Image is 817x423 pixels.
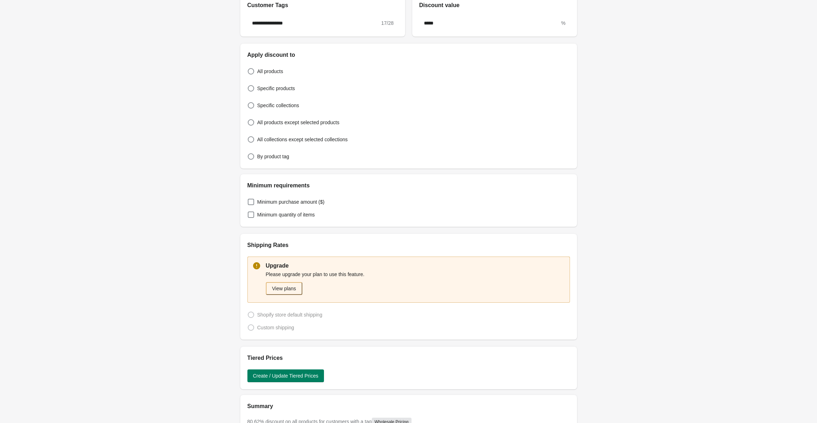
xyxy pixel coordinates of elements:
h2: Customer Tags [247,1,398,10]
button: Create / Update Tiered Prices [247,369,324,382]
span: Specific collections [257,102,299,109]
h2: Tiered Prices [247,354,570,362]
span: Minimum purchase amount ($) [257,198,325,205]
h2: Shipping Rates [247,241,570,249]
span: All products [257,68,283,75]
span: Create / Update Tiered Prices [253,373,318,379]
div: % [561,19,565,27]
h2: Summary [247,402,570,411]
h2: Apply discount to [247,51,570,59]
span: All collections except selected collections [257,136,348,143]
span: Specific products [257,85,295,92]
span: All products except selected products [257,119,340,126]
p: Please upgrade your plan to use this feature. [266,271,564,278]
button: View plans [266,282,302,295]
span: Minimum quantity of items [257,211,315,218]
h2: Minimum requirements [247,181,570,190]
span: By product tag [257,153,289,160]
p: Upgrade [266,262,564,270]
h2: Discount value [419,1,570,10]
